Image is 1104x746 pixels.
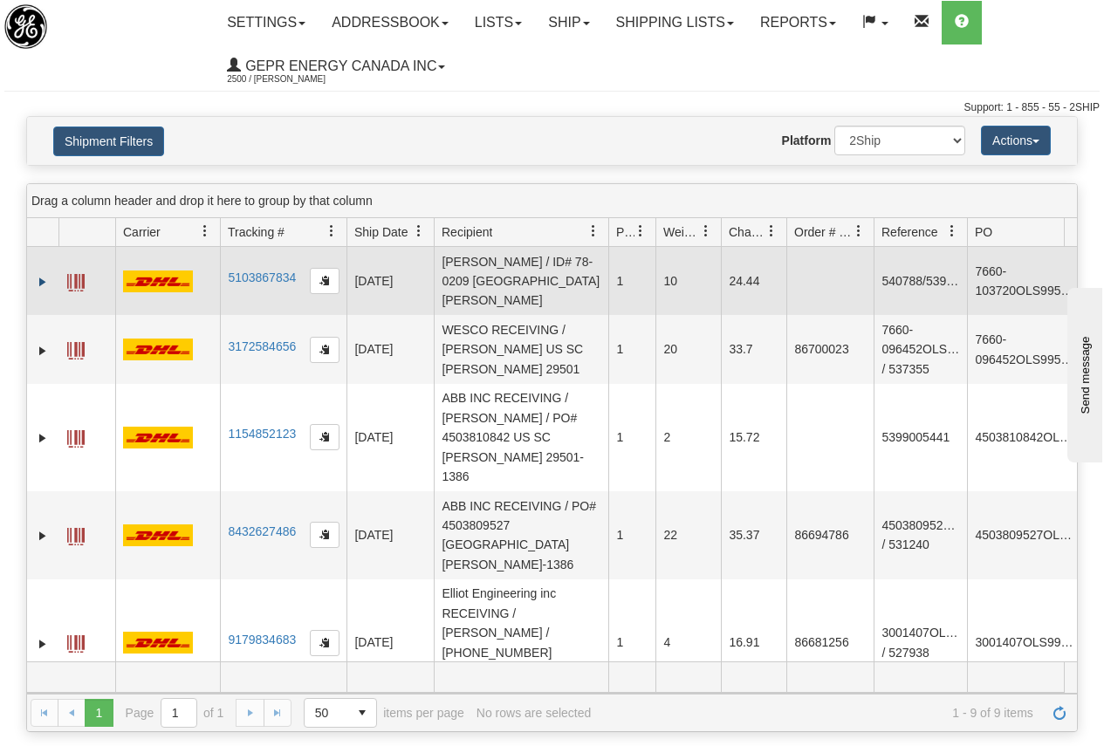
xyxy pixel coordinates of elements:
th: Press ctrl + space to group [346,218,434,247]
span: select [348,699,376,727]
a: Reports [747,1,849,44]
a: GEPR Energy Canada Inc 2500 / [PERSON_NAME] [214,44,458,88]
td: ABB INC RECEIVING / PO# 4503809527 [GEOGRAPHIC_DATA][PERSON_NAME]-1386 [434,491,608,579]
td: 86681256 [786,579,874,707]
span: Reference [881,223,938,241]
td: 540788/5399006084 [874,247,967,315]
img: 7 - DHL_Worldwide [123,632,193,654]
td: 24.44 [721,247,786,315]
td: 4503810842OLS99524146 [967,384,1083,491]
a: Expand [34,429,51,447]
a: 5103867834 [228,270,296,284]
span: 50 [315,704,338,722]
a: 3172584656 [228,339,296,353]
td: 1 [608,491,655,579]
td: 1 [608,315,655,383]
span: Page 1 [85,699,113,727]
a: PO filter column settings [1053,216,1083,246]
button: Copy to clipboard [310,268,339,294]
th: Press ctrl + space to group [115,218,220,247]
img: 7 - DHL_Worldwide [123,339,193,360]
th: Press ctrl + space to group [434,218,608,247]
td: 2 [655,384,721,491]
td: 1 [608,384,655,491]
a: Label [67,627,85,655]
th: Press ctrl + space to group [655,218,721,247]
td: Elliot Engineering inc RECEIVING / [PERSON_NAME] / [PHONE_NUMBER] [GEOGRAPHIC_DATA][PERSON_NAME] [434,579,608,707]
span: items per page [304,698,464,728]
img: logo2500.jpg [4,4,47,49]
th: Press ctrl + space to group [220,218,346,247]
a: Expand [34,527,51,544]
a: Refresh [1046,699,1073,727]
td: 7660-096452OLS995269 / 537355 [874,315,967,383]
td: 3001407OLS99520898 [967,579,1083,707]
td: 1 [608,579,655,707]
a: Tracking # filter column settings [317,216,346,246]
td: 16.91 [721,579,786,707]
td: 4503809527OLS9952340 [967,491,1083,579]
span: Weight [663,223,700,241]
td: [DATE] [346,579,434,707]
th: Press ctrl + space to group [58,218,115,247]
td: 4 [655,579,721,707]
label: Platform [782,132,832,149]
th: Press ctrl + space to group [721,218,786,247]
a: Recipient filter column settings [579,216,608,246]
a: Lists [462,1,535,44]
td: 7660-096452OLS995269 [967,315,1083,383]
button: Copy to clipboard [310,522,339,548]
div: No rows are selected [477,706,592,720]
td: 10 [655,247,721,315]
td: [PERSON_NAME] / ID# 78-0209 [GEOGRAPHIC_DATA][PERSON_NAME] [434,247,608,315]
td: [DATE] [346,491,434,579]
a: Charge filter column settings [757,216,786,246]
div: Send message [13,15,161,28]
td: 5399005441 [874,384,967,491]
td: 1 [608,247,655,315]
a: Weight filter column settings [691,216,721,246]
a: Packages filter column settings [626,216,655,246]
td: 15.72 [721,384,786,491]
a: Carrier filter column settings [190,216,220,246]
img: 7 - DHL_Worldwide [123,270,193,292]
span: 1 - 9 of 9 items [603,706,1033,720]
span: Order # / Ship Request # [794,223,853,241]
a: Ship Date filter column settings [404,216,434,246]
a: Expand [34,342,51,359]
th: Press ctrl + space to group [967,218,1083,247]
a: 9179834683 [228,633,296,647]
span: PO [975,223,992,241]
td: 3001407OLS99520898 / 527938 [874,579,967,707]
span: Charge [729,223,765,241]
div: Support: 1 - 855 - 55 - 2SHIP [4,100,1100,115]
td: 20 [655,315,721,383]
span: Ship Date [354,223,408,241]
th: Press ctrl + space to group [874,218,967,247]
img: 7 - DHL_Worldwide [123,427,193,448]
a: Shipping lists [603,1,747,44]
button: Copy to clipboard [310,424,339,450]
td: 4503809527OLS9952340 / 531240 [874,491,967,579]
td: [DATE] [346,384,434,491]
a: 8432627486 [228,524,296,538]
img: 7 - DHL_Worldwide [123,524,193,546]
span: Page sizes drop down [304,698,377,728]
td: ABB INC RECEIVING / [PERSON_NAME] / PO# 4503810842 US SC [PERSON_NAME] 29501-1386 [434,384,608,491]
td: [DATE] [346,247,434,315]
span: 2500 / [PERSON_NAME] [227,71,358,88]
button: Shipment Filters [53,127,164,156]
td: 33.7 [721,315,786,383]
td: WESCO RECEIVING / [PERSON_NAME] US SC [PERSON_NAME] 29501 [434,315,608,383]
a: Label [67,520,85,548]
td: 22 [655,491,721,579]
a: Addressbook [319,1,462,44]
a: Label [67,422,85,450]
span: Recipient [442,223,492,241]
td: [DATE] [346,315,434,383]
td: 7660-103720OLS995285 [967,247,1083,315]
button: Copy to clipboard [310,337,339,363]
a: Expand [34,635,51,653]
button: Copy to clipboard [310,630,339,656]
th: Press ctrl + space to group [608,218,655,247]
